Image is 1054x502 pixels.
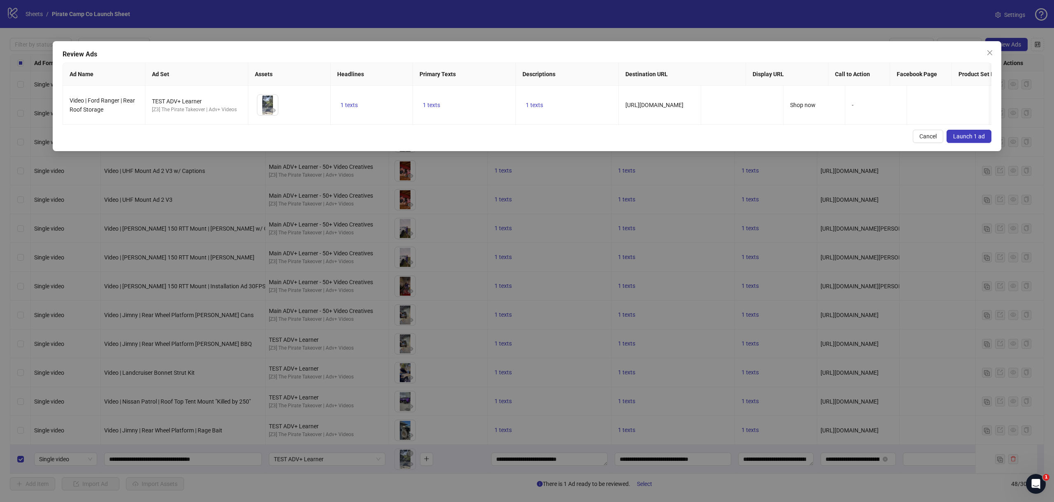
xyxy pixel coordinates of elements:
[852,100,900,110] div: -
[983,46,996,59] button: Close
[152,97,241,106] div: TEST ADV+ Learner
[913,130,943,143] button: Cancel
[270,107,276,113] span: eye
[257,95,278,115] img: Asset 1
[952,63,1034,86] th: Product Set ID
[919,133,937,140] span: Cancel
[423,102,440,108] span: 1 texts
[619,63,746,86] th: Destination URL
[152,106,241,114] div: [Z3] The Pirate Takeover | Adv+ Videos
[268,105,278,115] button: Preview
[63,63,145,86] th: Ad Name
[340,102,358,108] span: 1 texts
[828,63,890,86] th: Call to Action
[331,63,413,86] th: Headlines
[1026,474,1046,494] iframe: Intercom live chat
[526,102,543,108] span: 1 texts
[337,100,361,110] button: 1 texts
[953,133,985,140] span: Launch 1 ad
[986,49,993,56] span: close
[70,97,135,113] span: Video | Ford Ranger | Rear Roof Storage
[63,49,991,59] div: Review Ads
[947,130,991,143] button: Launch 1 ad
[420,100,443,110] button: 1 texts
[522,100,546,110] button: 1 texts
[145,63,248,86] th: Ad Set
[516,63,619,86] th: Descriptions
[625,102,683,108] span: [URL][DOMAIN_NAME]
[790,102,816,108] span: Shop now
[1043,474,1049,481] span: 1
[248,63,331,86] th: Assets
[746,63,828,86] th: Display URL
[890,63,952,86] th: Facebook Page
[413,63,516,86] th: Primary Texts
